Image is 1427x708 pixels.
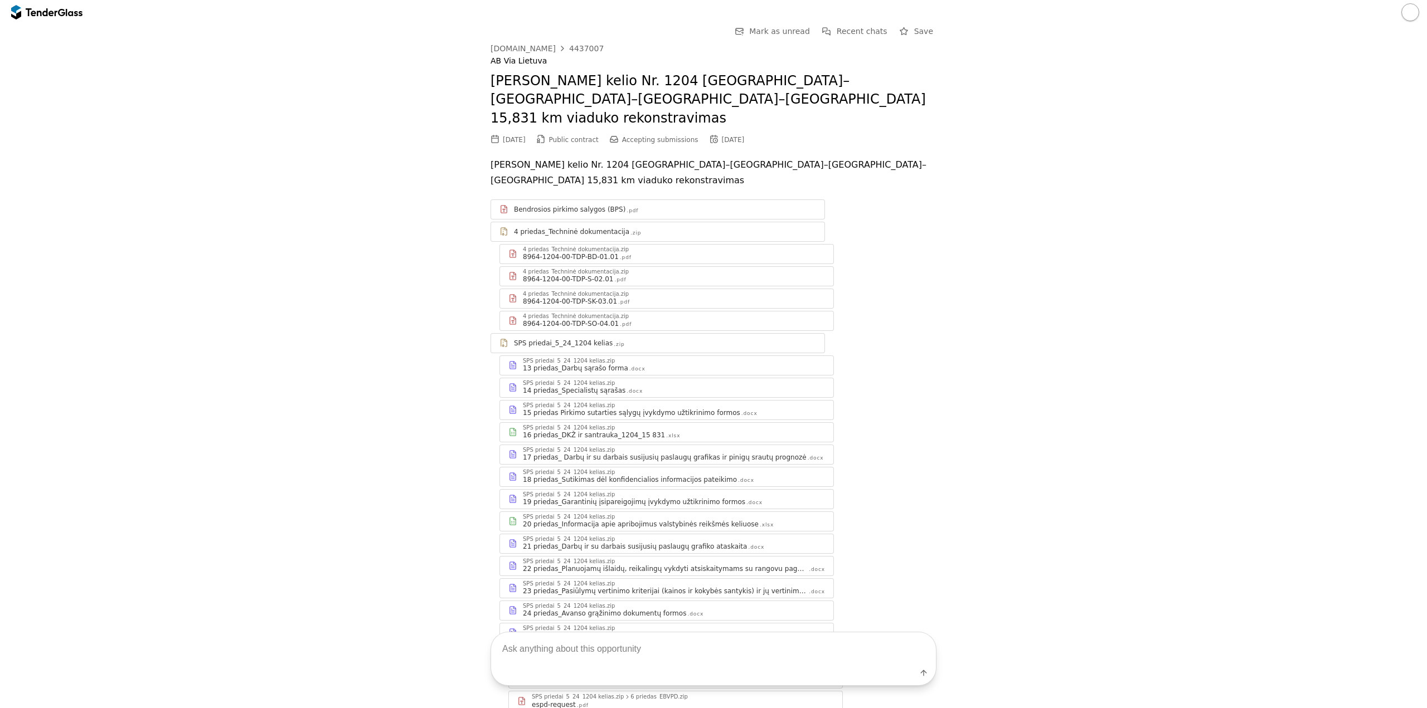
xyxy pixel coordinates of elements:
span: Accepting submissions [622,136,698,144]
div: 8964-1204-00-TDP-SO-04.01 [523,319,619,328]
a: SPS priedai_5_24_1204 kelias.zip24 priedas_Avanso grąžinimo dokumentų formos.docx [499,600,834,621]
div: SPS priedai_5_24_1204 kelias [514,339,613,348]
a: 4 priedas_Techninė dokumentacija.zip8964-1204-00-TDP-SK-03.01.pdf [499,289,834,309]
a: SPS priedai_5_24_1204 kelias.zip [491,333,825,353]
div: .xlsx [760,521,774,529]
button: Recent chats [819,25,891,38]
div: .xlsx [666,432,680,440]
a: Bendrosios pirkimo salygos (BPS).pdf [491,199,825,219]
div: 4 priedas_Techninė dokumentacija [514,227,629,236]
a: SPS priedai_5_24_1204 kelias.zip22 priedas_Planuojamų išlaidų, reikalingų vykdyti atsiskaitymams ... [499,556,834,576]
a: SPS priedai_5_24_1204 kelias.zip19 priedas_Garantinių įsipareigojimų įvykdymo užtikrinimo formos.... [499,489,834,509]
div: AB Via Lietuva [491,56,936,66]
div: 13 priedas_Darbų sąrašo forma [523,364,628,373]
div: .docx [741,410,758,417]
div: 17 priedas_ Darbų ir su darbais susijusių paslaugų grafikas ir pinigų srautų prognozė [523,453,807,462]
a: 4 priedas_Techninė dokumentacija.zip [491,222,825,242]
div: .docx [629,365,645,373]
div: .pdf [618,299,630,306]
div: 15 priedas Pirkimo sutarties sąlygų įvykdymo užtikrinimo formos [523,408,740,417]
div: [DOMAIN_NAME] [491,45,556,52]
span: Recent chats [837,27,887,36]
div: SPS priedai_5_24_1204 kelias.zip [523,514,615,520]
div: 22 priedas_Planuojamų išlaidų, reikalingų vykdyti atsiskaitymams su rangovu pagal sutartį, grafik... [523,564,808,573]
div: SPS priedai_5_24_1204 kelias.zip [523,559,615,564]
a: SPS priedai_5_24_1204 kelias.zip20 priedas_Informacija apie apribojimus valstybinės reikšmės keli... [499,511,834,531]
div: 20 priedas_Informacija apie apribojimus valstybinės reikšmės keliuose [523,520,759,529]
div: .docx [809,566,825,573]
div: 19 priedas_Garantinių įsipareigojimų įvykdymo užtikrinimo formos [523,497,745,506]
a: 4 priedas_Techninė dokumentacija.zip8964-1204-00-TDP-BD-01.01.pdf [499,244,834,264]
div: 4 priedas_Techninė dokumentacija.zip [523,269,629,275]
button: Save [896,25,936,38]
div: .docx [809,588,825,595]
a: SPS priedai_5_24_1204 kelias.zip14 priedas_Specialistų sąrašas.docx [499,378,834,398]
div: SPS priedai_5_24_1204 kelias.zip [523,470,615,475]
div: SPS priedai_5_24_1204 kelias.zip [523,536,615,542]
div: .pdf [627,207,638,214]
a: SPS priedai_5_24_1204 kelias.zip21 priedas_Darbų ir su darbais susijusių paslaugų grafiko ataskai... [499,534,834,554]
h2: [PERSON_NAME] kelio Nr. 1204 [GEOGRAPHIC_DATA]–[GEOGRAPHIC_DATA]–[GEOGRAPHIC_DATA]–[GEOGRAPHIC_DA... [491,72,936,128]
p: [PERSON_NAME] kelio Nr. 1204 [GEOGRAPHIC_DATA]–[GEOGRAPHIC_DATA]–[GEOGRAPHIC_DATA]–[GEOGRAPHIC_DA... [491,157,936,188]
div: 23 priedas_Pasiūlymų vertinimo kriterijai (kainos ir kokybės santykis) ir jų vertinimo tvarka [523,587,808,595]
div: SPS priedai_5_24_1204 kelias.zip [523,425,615,431]
div: 8964-1204-00-TDP-BD-01.01 [523,252,619,261]
div: [DATE] [503,136,526,144]
span: Mark as unread [749,27,810,36]
div: .docx [748,544,764,551]
div: .docx [738,477,754,484]
div: 18 priedas_Sutikimas dėl konfidencialios informacijos pateikimo [523,475,737,484]
div: 8964-1204-00-TDP-SK-03.01 [523,297,617,306]
a: SPS priedai_5_24_1204 kelias.zip15 priedas Pirkimo sutarties sąlygų įvykdymo užtikrinimo formos.docx [499,400,834,420]
div: .docx [627,388,643,395]
div: .zip [630,230,641,237]
a: SPS priedai_5_24_1204 kelias.zip13 priedas_Darbų sąrašo forma.docx [499,355,834,375]
a: SPS priedai_5_24_1204 kelias.zip18 priedas_Sutikimas dėl konfidencialios informacijos pateikimo.docx [499,467,834,487]
div: 14 priedas_Specialistų sąrašas [523,386,625,395]
div: 4 priedas_Techninė dokumentacija.zip [523,291,629,297]
div: SPS priedai_5_24_1204 kelias.zip [523,447,615,453]
div: .pdf [614,276,626,284]
a: 4 priedas_Techninė dokumentacija.zip8964-1204-00-TDP-S-02.01.pdf [499,266,834,286]
div: 16 priedas_DKŽ ir santrauka_1204_15 831 [523,431,665,440]
a: SPS priedai_5_24_1204 kelias.zip23 priedas_Pasiūlymų vertinimo kriterijai (kainos ir kokybės sant... [499,578,834,598]
div: SPS priedai_5_24_1204 kelias.zip [523,403,615,408]
div: SPS priedai_5_24_1204 kelias.zip [523,358,615,364]
a: SPS priedai_5_24_1204 kelias.zip17 priedas_ Darbų ir su darbais susijusių paslaugų grafikas ir pi... [499,445,834,465]
a: [DOMAIN_NAME]4437007 [491,44,604,53]
div: SPS priedai_5_24_1204 kelias.zip [523,603,615,609]
div: [DATE] [722,136,745,144]
div: .pdf [620,321,632,328]
div: 4 priedas_Techninė dokumentacija.zip [523,314,629,319]
div: 4 priedas_Techninė dokumentacija.zip [523,247,629,252]
div: 4437007 [569,45,604,52]
div: .docx [746,499,763,506]
div: .docx [808,455,824,462]
span: Public contract [549,136,599,144]
div: SPS priedai_5_24_1204 kelias.zip [523,380,615,386]
div: Bendrosios pirkimo salygos (BPS) [514,205,625,214]
button: Mark as unread [731,25,813,38]
div: 21 priedas_Darbų ir su darbais susijusių paslaugų grafiko ataskaita [523,542,747,551]
div: 8964-1204-00-TDP-S-02.01 [523,275,613,284]
a: 4 priedas_Techninė dokumentacija.zip8964-1204-00-TDP-SO-04.01.pdf [499,311,834,331]
div: SPS priedai_5_24_1204 kelias.zip [523,492,615,497]
div: .pdf [620,254,632,261]
div: .zip [614,341,624,348]
a: SPS priedai_5_24_1204 kelias.zip16 priedas_DKŽ ir santrauka_1204_15 831.xlsx [499,422,834,442]
div: SPS priedai_5_24_1204 kelias.zip [523,581,615,587]
span: Save [914,27,933,36]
